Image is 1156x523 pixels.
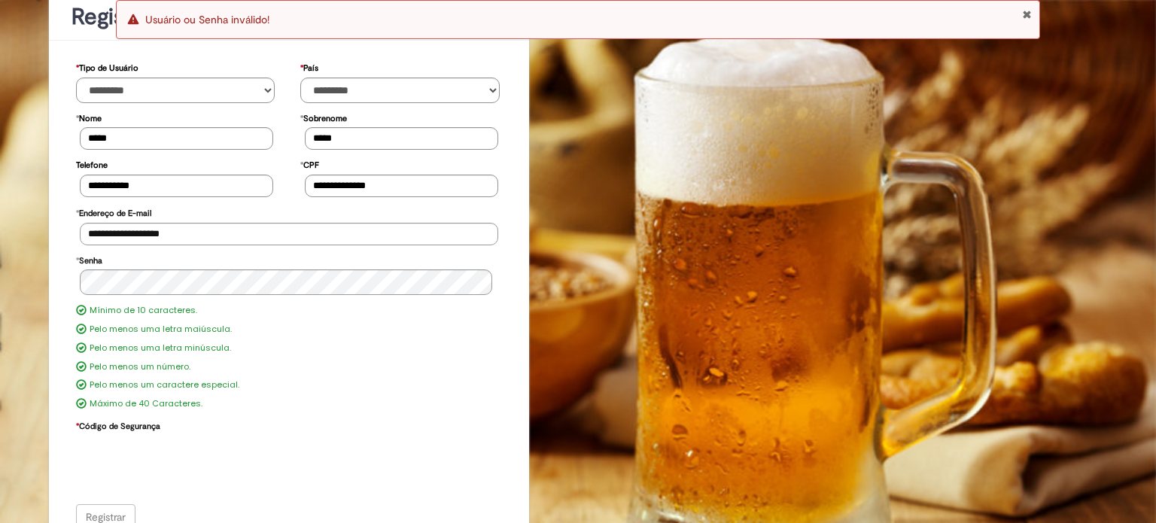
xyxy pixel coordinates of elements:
[76,56,138,78] label: Tipo de Usuário
[80,435,309,494] iframe: reCAPTCHA
[145,13,269,26] span: Usuário ou Senha inválido!
[90,361,190,373] label: Pelo menos um número.
[90,398,202,410] label: Máximo de 40 Caracteres.
[76,248,102,270] label: Senha
[76,106,102,128] label: Nome
[76,414,160,436] label: Código de Segurança
[76,153,108,175] label: Telefone
[90,342,231,354] label: Pelo menos uma letra minúscula.
[71,5,507,29] h1: Registrar
[1022,8,1032,20] button: Close Notification
[90,379,239,391] label: Pelo menos um caractere especial.
[300,153,319,175] label: CPF
[300,106,347,128] label: Sobrenome
[90,305,197,317] label: Mínimo de 10 caracteres.
[300,56,318,78] label: País
[90,324,232,336] label: Pelo menos uma letra maiúscula.
[76,201,151,223] label: Endereço de E-mail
